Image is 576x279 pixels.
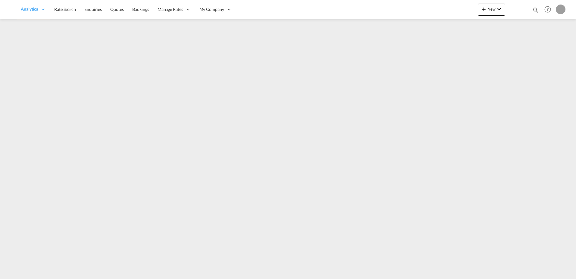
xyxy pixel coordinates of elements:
md-icon: icon-plus 400-fg [480,5,487,13]
span: Quotes [110,7,124,12]
span: Manage Rates [158,6,183,12]
md-icon: icon-chevron-down [496,5,503,13]
span: Rate Search [54,7,76,12]
span: New [480,7,503,11]
div: icon-magnify [532,7,539,16]
span: Analytics [21,6,38,12]
div: Help [543,4,556,15]
span: Enquiries [84,7,102,12]
span: My Company [199,6,224,12]
button: icon-plus 400-fgNewicon-chevron-down [478,4,505,16]
span: Bookings [132,7,149,12]
md-icon: icon-magnify [532,7,539,13]
span: Help [543,4,553,14]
